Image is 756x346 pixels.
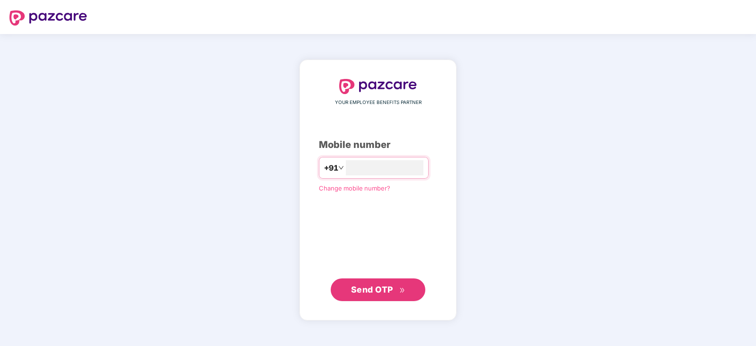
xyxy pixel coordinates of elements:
[338,165,344,171] span: down
[351,285,393,294] span: Send OTP
[9,10,87,26] img: logo
[399,287,405,294] span: double-right
[319,138,437,152] div: Mobile number
[335,99,422,106] span: YOUR EMPLOYEE BENEFITS PARTNER
[339,79,417,94] img: logo
[331,278,425,301] button: Send OTPdouble-right
[319,184,390,192] a: Change mobile number?
[324,162,338,174] span: +91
